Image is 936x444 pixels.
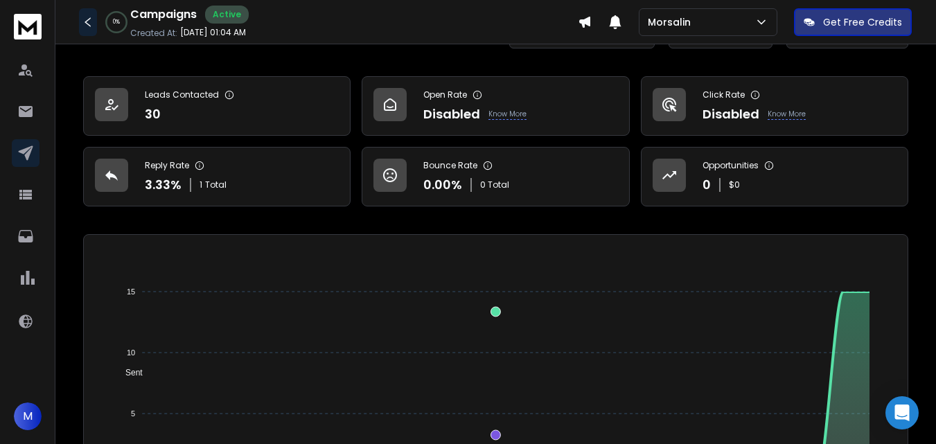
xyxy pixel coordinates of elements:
[362,147,629,206] a: Bounce Rate0.00%0 Total
[729,179,740,190] p: $ 0
[113,18,120,26] p: 0 %
[131,409,135,418] tspan: 5
[200,179,202,190] span: 1
[145,160,189,171] p: Reply Rate
[423,160,477,171] p: Bounce Rate
[115,368,143,378] span: Sent
[423,105,480,124] p: Disabled
[641,147,908,206] a: Opportunities0$0
[480,179,509,190] p: 0 Total
[130,6,197,23] h1: Campaigns
[145,105,161,124] p: 30
[14,14,42,39] img: logo
[703,160,759,171] p: Opportunities
[703,105,759,124] p: Disabled
[823,15,902,29] p: Get Free Credits
[127,287,135,296] tspan: 15
[488,109,527,120] p: Know More
[83,76,351,136] a: Leads Contacted30
[768,109,806,120] p: Know More
[205,179,227,190] span: Total
[145,175,182,195] p: 3.33 %
[14,402,42,430] button: M
[648,15,696,29] p: Morsalin
[423,89,467,100] p: Open Rate
[885,396,919,429] div: Open Intercom Messenger
[641,76,908,136] a: Click RateDisabledKnow More
[362,76,629,136] a: Open RateDisabledKnow More
[703,89,745,100] p: Click Rate
[180,27,246,38] p: [DATE] 01:04 AM
[145,89,219,100] p: Leads Contacted
[205,6,249,24] div: Active
[703,175,711,195] p: 0
[423,175,462,195] p: 0.00 %
[83,147,351,206] a: Reply Rate3.33%1Total
[130,28,177,39] p: Created At:
[127,348,135,357] tspan: 10
[794,8,912,36] button: Get Free Credits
